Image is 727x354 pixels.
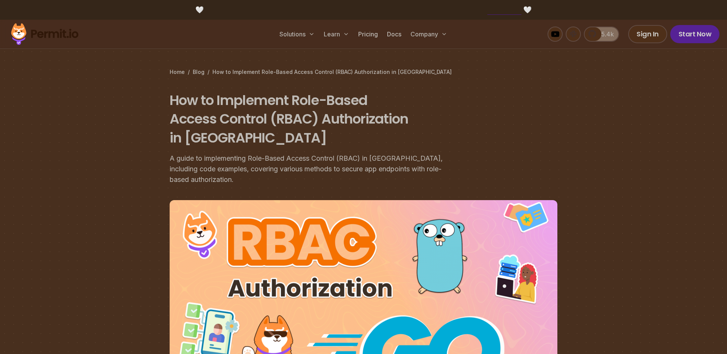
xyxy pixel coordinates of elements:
[8,21,82,47] img: Permit logo
[597,30,614,39] span: 5.4k
[193,68,204,76] a: Blog
[355,27,381,42] a: Pricing
[170,68,185,76] a: Home
[321,27,352,42] button: Learn
[170,153,460,185] div: A guide to implementing Role-Based Access Control (RBAC) in [GEOGRAPHIC_DATA], including code exa...
[18,5,709,15] div: 🤍 🤍
[170,68,557,76] div: / /
[384,27,404,42] a: Docs
[407,27,450,42] button: Company
[670,25,720,43] a: Start Now
[628,25,667,43] a: Sign In
[487,5,521,15] a: Try it here
[276,27,318,42] button: Solutions
[206,5,521,15] span: [DOMAIN_NAME] - Permit's New Platform for Enterprise-Grade AI Agent Security |
[584,27,619,42] a: 5.4k
[170,91,460,147] h1: How to Implement Role-Based Access Control (RBAC) Authorization in [GEOGRAPHIC_DATA]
